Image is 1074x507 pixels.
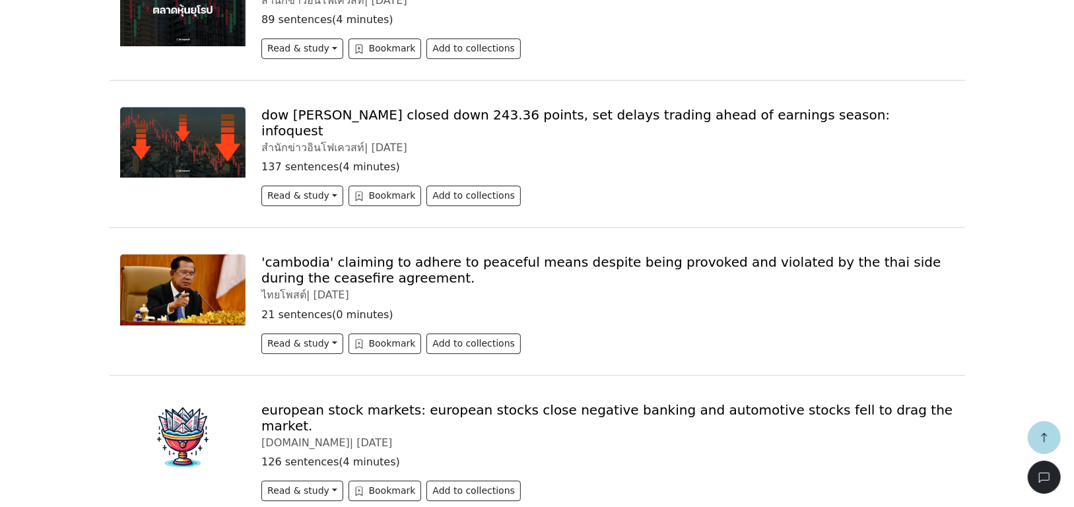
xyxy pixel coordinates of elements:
[261,307,954,323] p: 21 sentences ( 0 minutes )
[261,254,941,286] a: 'cambodia' claiming to adhere to peaceful means despite being provoked and violated by the thai s...
[120,402,246,473] img: chalice-150x150.cc54ca354a8a7cc43fa2.png
[426,481,521,501] button: Add to collections
[356,436,392,449] span: [DATE]
[314,288,349,301] span: [DATE]
[261,481,343,501] button: Read & study
[261,436,954,449] div: [DOMAIN_NAME] |
[349,481,422,501] button: Bookmark
[349,38,422,59] button: Bookmark
[426,38,521,59] button: Add to collections
[261,333,343,354] button: Read & study
[426,186,521,206] button: Add to collections
[261,159,954,175] p: 137 sentences ( 4 minutes )
[120,107,246,178] img: 20250319_IQMY_Stock.png
[349,333,422,354] button: Bookmark
[349,186,422,206] button: Bookmark
[261,288,954,301] div: ไทยโพสต์ |
[261,454,954,470] p: 126 sentences ( 4 minutes )
[372,141,407,154] span: [DATE]
[261,12,954,28] p: 89 sentences ( 4 minutes )
[261,186,343,206] button: Read & study
[261,141,954,154] div: สำนักข่าวอินโฟเควสท์ |
[261,38,343,59] button: Read & study
[261,107,890,139] a: dow [PERSON_NAME] closed down 243.36 points, set delays trading ahead of earnings season: infoquest
[426,333,521,354] button: Add to collections
[261,402,953,434] a: european stock markets: european stocks close negative banking and automotive stocks fell to drag...
[120,254,246,325] img: V6og.jpg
